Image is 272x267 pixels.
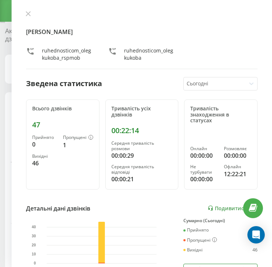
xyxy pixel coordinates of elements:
div: Не турбувати [190,164,218,175]
text: 40 [32,225,36,229]
div: Тривалість усіх дзвінків [111,106,173,118]
div: Розмовляє [224,146,251,151]
div: 00:00:21 [111,175,173,183]
div: 46 [252,247,258,253]
div: Середня тривалість розмови [111,141,173,151]
div: Детальні дані дзвінків [26,204,90,213]
div: 00:00:00 [190,151,218,160]
div: Вихідні [32,154,57,159]
div: 46 [32,159,57,168]
div: Середня тривалість відповіді [111,164,173,175]
div: Всього дзвінків [32,106,93,112]
div: Пропущені [63,135,93,141]
div: Тривалість знаходження в статусах [190,106,251,124]
a: Подивитись звіт [208,205,258,211]
h4: [PERSON_NAME] [26,27,258,36]
text: 30 [32,234,36,238]
div: Офлайн [224,164,251,169]
div: Активні дзвінки [5,27,44,46]
div: 12:22:21 [224,170,251,178]
text: 0 [34,261,36,265]
div: Онлайн [190,146,218,151]
div: Вихідні [183,247,203,253]
div: 47 [32,120,93,129]
div: ruhednosticom_olegkukoba [124,47,176,62]
div: 0 [32,140,57,149]
div: Зведена статистика [26,78,102,89]
div: Прийнято [183,228,209,233]
text: 20 [32,243,36,247]
div: 00:22:14 [111,126,173,135]
div: Пропущені [183,237,217,243]
div: ruhednosticom_olegkukoba_rspmob [42,47,94,62]
div: 1 [63,141,93,149]
div: 00:00:00 [224,151,251,160]
div: 00:00:29 [111,151,173,160]
text: 10 [32,252,36,256]
div: Open Intercom Messenger [247,226,265,243]
div: 00:00:00 [190,175,218,183]
div: Прийнято [32,135,57,140]
div: Сумарно (Сьогодні) [183,218,258,223]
